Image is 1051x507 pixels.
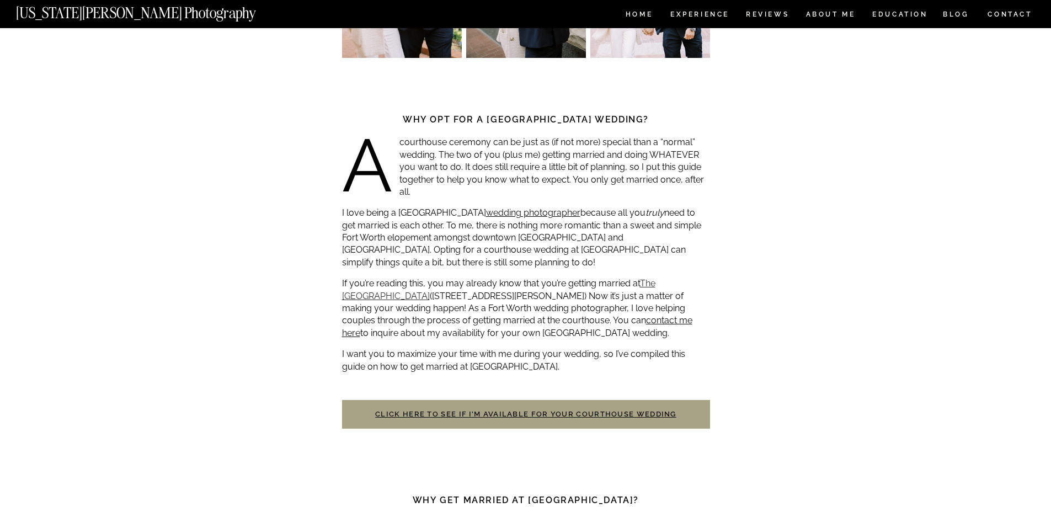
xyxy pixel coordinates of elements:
a: HOME [623,11,655,20]
a: ABOUT ME [805,11,856,20]
a: Click here to see if I’m available for your courthouse wedding [375,410,676,418]
a: Experience [670,11,728,20]
p: A courthouse ceremony can be just as (if not more) special than a “normal” wedding. The two of yo... [342,136,710,198]
p: If you’re reading this, you may already know that you’re getting married at ([STREET_ADDRESS][PER... [342,277,710,339]
a: [US_STATE][PERSON_NAME] Photography [16,6,293,15]
a: wedding photographer [486,207,580,218]
a: REVIEWS [746,11,787,20]
strong: Why opt for a [GEOGRAPHIC_DATA] wedding? [403,114,649,125]
strong: Why get married at [GEOGRAPHIC_DATA]? [413,495,639,505]
a: BLOG [943,11,969,20]
a: CONTACT [987,8,1033,20]
a: The [GEOGRAPHIC_DATA] [342,278,655,301]
a: EDUCATION [871,11,929,20]
em: truly [645,207,664,218]
a: contact me here [342,315,692,338]
p: I love being a [GEOGRAPHIC_DATA] because all you need to get married is each other. To me, there ... [342,207,710,269]
p: I want you to maximize your time with me during your wedding, so I’ve compiled this guide on how ... [342,348,710,373]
